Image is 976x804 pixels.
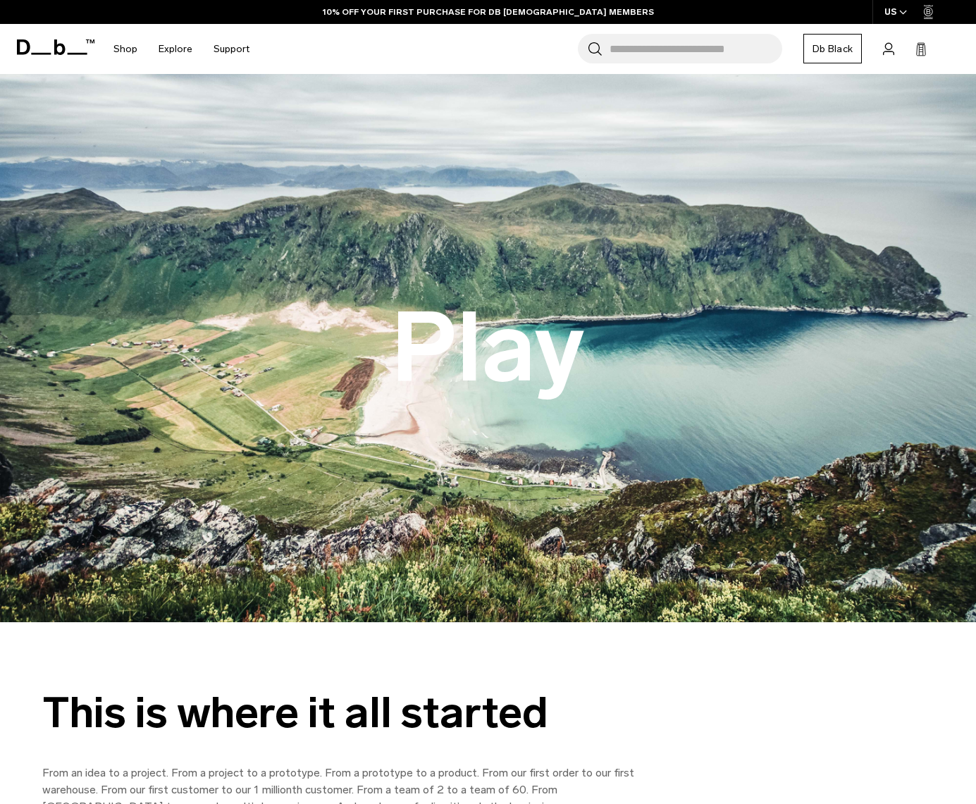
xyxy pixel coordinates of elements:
div: This is where it all started [42,689,677,736]
a: Shop [113,24,137,74]
button: Play [391,295,585,402]
a: Explore [159,24,192,74]
nav: Main Navigation [103,24,260,74]
a: 10% OFF YOUR FIRST PURCHASE FOR DB [DEMOGRAPHIC_DATA] MEMBERS [323,6,654,18]
a: Support [214,24,249,74]
a: Db Black [803,34,862,63]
